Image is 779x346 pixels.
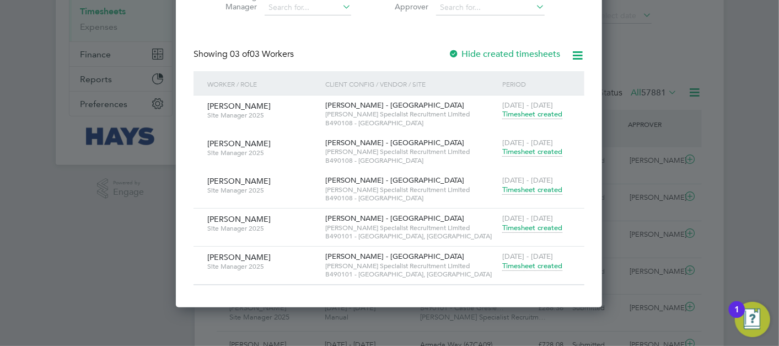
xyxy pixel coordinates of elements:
span: [PERSON_NAME] - [GEOGRAPHIC_DATA] [325,252,464,261]
span: [PERSON_NAME] Specialist Recruitment Limited [325,262,497,270]
span: [DATE] - [DATE] [502,252,553,261]
label: Hide created timesheets [448,49,560,60]
span: Site Manager 2025 [207,224,317,233]
span: B490101 - [GEOGRAPHIC_DATA], [GEOGRAPHIC_DATA] [325,232,497,241]
div: 1 [734,310,739,324]
span: 03 Workers [230,49,294,60]
span: Timesheet created [502,109,562,119]
div: Client Config / Vendor / Site [323,71,499,97]
span: B490108 - [GEOGRAPHIC_DATA] [325,156,497,165]
span: [PERSON_NAME] - [GEOGRAPHIC_DATA] [325,138,464,147]
span: Site Manager 2025 [207,262,317,271]
span: [PERSON_NAME] - [GEOGRAPHIC_DATA] [325,100,464,110]
span: [PERSON_NAME] Specialist Recruitment Limited [325,185,497,194]
span: [PERSON_NAME] [207,139,271,148]
button: Open Resource Center, 1 new notification [735,302,770,337]
div: Worker / Role [205,71,323,97]
span: [DATE] - [DATE] [502,100,553,110]
span: [DATE] - [DATE] [502,214,553,223]
span: [PERSON_NAME] Specialist Recruitment Limited [325,223,497,232]
span: [PERSON_NAME] - [GEOGRAPHIC_DATA] [325,214,464,223]
span: [DATE] - [DATE] [502,175,553,185]
div: Period [499,71,573,97]
span: [PERSON_NAME] - [GEOGRAPHIC_DATA] [325,175,464,185]
span: Timesheet created [502,147,562,157]
span: [PERSON_NAME] Specialist Recruitment Limited [325,110,497,119]
span: [PERSON_NAME] [207,252,271,262]
span: B490101 - [GEOGRAPHIC_DATA], [GEOGRAPHIC_DATA] [325,270,497,279]
span: Timesheet created [502,261,562,271]
span: Timesheet created [502,185,562,195]
span: [PERSON_NAME] [207,176,271,186]
span: B490108 - [GEOGRAPHIC_DATA] [325,119,497,127]
span: [PERSON_NAME] [207,101,271,111]
span: [PERSON_NAME] [207,214,271,224]
span: Site Manager 2025 [207,111,317,120]
span: [DATE] - [DATE] [502,138,553,147]
div: Showing [194,49,296,60]
span: 03 of [230,49,250,60]
span: Site Manager 2025 [207,186,317,195]
span: [PERSON_NAME] Specialist Recruitment Limited [325,147,497,156]
span: B490108 - [GEOGRAPHIC_DATA] [325,194,497,203]
span: Timesheet created [502,223,562,233]
span: Site Manager 2025 [207,148,317,157]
